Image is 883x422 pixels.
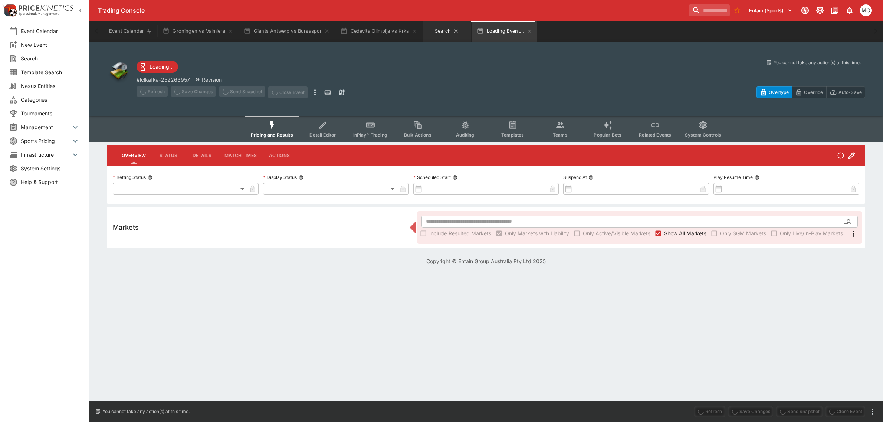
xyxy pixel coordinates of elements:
span: System Controls [685,132,721,138]
span: Template Search [21,68,80,76]
button: No Bookmarks [731,4,743,16]
span: Popular Bets [594,132,621,138]
span: Sports Pricing [21,137,71,145]
button: Mark O'Loughlan [858,2,874,19]
button: Connected to PK [798,4,812,17]
span: Auditing [456,132,474,138]
button: Giants Antwerp vs Bursaspor [239,21,335,42]
span: Teams [553,132,568,138]
span: Related Events [639,132,671,138]
input: search [689,4,730,16]
button: Notifications [843,4,856,17]
div: Trading Console [98,7,686,14]
p: Revision [202,76,222,84]
button: more [311,86,319,98]
span: Infrastructure [21,151,71,158]
button: Status [152,147,185,164]
button: Actions [263,147,296,164]
p: Copyright © Entain Group Australia Pty Ltd 2025 [89,257,883,265]
span: Only SGM Markets [720,229,766,237]
button: Overview [116,147,152,164]
span: New Event [21,41,80,49]
button: Loading Event... [472,21,537,42]
button: Search [423,21,471,42]
button: Suspend At [588,175,594,180]
p: Scheduled Start [413,174,451,180]
p: Betting Status [113,174,146,180]
span: Show All Markets [664,229,706,237]
span: Detail Editor [309,132,336,138]
p: Suspend At [563,174,587,180]
button: Display Status [298,175,303,180]
p: Play Resume Time [713,174,753,180]
span: Help & Support [21,178,80,186]
span: Only Markets with Liability [505,229,569,237]
span: Search [21,55,80,62]
button: Play Resume Time [754,175,759,180]
img: other.png [107,59,131,83]
p: Loading... [150,63,174,71]
button: Override [792,86,826,98]
p: You cannot take any action(s) at this time. [774,59,861,66]
span: InPlay™ Trading [353,132,387,138]
button: Scheduled Start [452,175,457,180]
p: Display Status [263,174,297,180]
span: Only Live/In-Play Markets [780,229,843,237]
button: Groningen vs Valmiera [158,21,238,42]
button: Cedevita Olimpija vs Krka [336,21,421,42]
svg: More [849,229,858,238]
button: Betting Status [147,175,152,180]
p: Overtype [769,88,789,96]
div: Event type filters [245,116,727,142]
span: Bulk Actions [404,132,431,138]
button: Overtype [756,86,792,98]
img: PriceKinetics [19,5,73,11]
span: Event Calendar [21,27,80,35]
button: Documentation [828,4,841,17]
button: Toggle light/dark mode [813,4,827,17]
span: System Settings [21,164,80,172]
div: Mark O'Loughlan [860,4,872,16]
p: You cannot take any action(s) at this time. [102,408,190,415]
span: Tournaments [21,109,80,117]
img: PriceKinetics Logo [2,3,17,18]
span: Nexus Entities [21,82,80,90]
button: Details [185,147,219,164]
button: Select Tenant [745,4,797,16]
p: Copy To Clipboard [137,76,190,84]
img: Sportsbook Management [19,12,59,16]
span: Include Resulted Markets [429,229,491,237]
span: Templates [501,132,524,138]
span: Only Active/Visible Markets [583,229,650,237]
button: more [868,407,877,416]
span: Management [21,123,71,131]
div: Start From [756,86,865,98]
p: Override [804,88,823,96]
p: Auto-Save [838,88,862,96]
span: Pricing and Results [251,132,293,138]
span: Categories [21,96,80,104]
button: Match Times [219,147,263,164]
button: Auto-Save [826,86,865,98]
button: Open [841,215,854,228]
h5: Markets [113,223,139,232]
button: Event Calendar [105,21,157,42]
